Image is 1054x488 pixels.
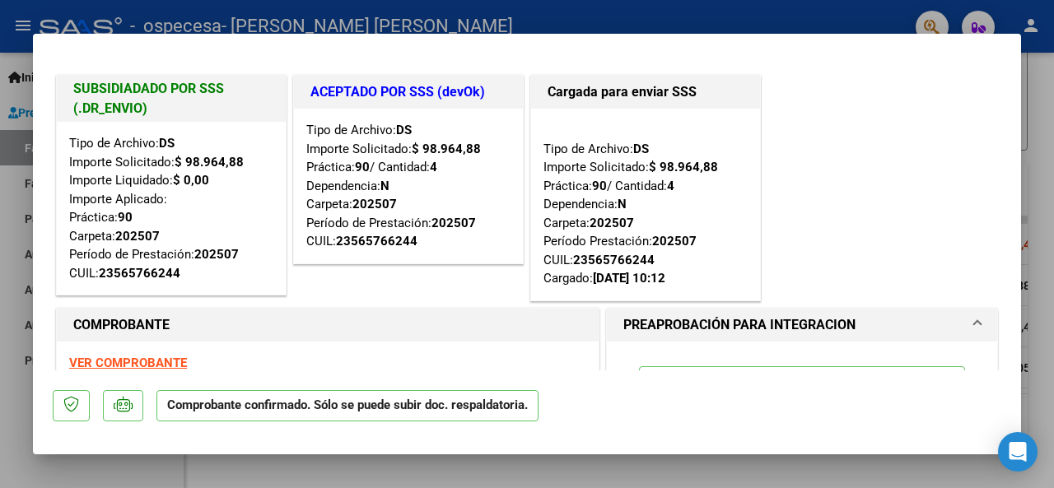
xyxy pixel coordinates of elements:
strong: 202507 [115,229,160,244]
h1: SUBSIDIADADO POR SSS (.DR_ENVIO) [73,79,269,119]
a: VER COMPROBANTE [69,356,187,370]
p: El afiliado figura en el ultimo padrón que tenemos de la SSS de [639,366,965,428]
strong: N [380,179,389,193]
strong: DS [396,123,412,137]
strong: $ 98.964,88 [175,155,244,170]
div: Tipo de Archivo: Importe Solicitado: Práctica: / Cantidad: Dependencia: Carpeta: Período Prestaci... [543,121,748,288]
h1: Cargada para enviar SSS [548,82,744,102]
p: Comprobante confirmado. Sólo se puede subir doc. respaldatoria. [156,390,539,422]
strong: [DATE] 10:12 [593,271,665,286]
strong: $ 0,00 [173,173,209,188]
strong: 202507 [431,216,476,230]
strong: 90 [118,210,133,225]
strong: 202507 [194,247,239,262]
strong: 202507 [652,234,697,249]
strong: 90 [592,179,607,193]
mat-expansion-panel-header: PREAPROBACIÓN PARA INTEGRACION [607,309,997,342]
strong: DS [159,136,175,151]
h1: PREAPROBACIÓN PARA INTEGRACION [623,315,856,335]
strong: 4 [430,160,437,174]
div: 23565766244 [99,264,180,283]
strong: N [618,197,627,211]
strong: $ 98.964,88 [649,160,718,174]
div: 23565766244 [336,232,417,251]
strong: 202507 [590,216,634,230]
strong: $ 98.964,88 [412,142,481,156]
div: 23565766244 [573,251,655,270]
strong: 4 [667,179,674,193]
div: Tipo de Archivo: Importe Solicitado: Práctica: / Cantidad: Dependencia: Carpeta: Período de Prest... [306,121,511,251]
strong: DS [633,142,649,156]
div: Open Intercom Messenger [998,432,1038,472]
div: Tipo de Archivo: Importe Solicitado: Importe Liquidado: Importe Aplicado: Práctica: Carpeta: Perí... [69,134,273,282]
strong: COMPROBANTE [73,317,170,332]
h1: ACEPTADO POR SSS (devOk) [310,82,506,102]
strong: 90 [355,160,370,174]
strong: 202507 [352,197,397,211]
